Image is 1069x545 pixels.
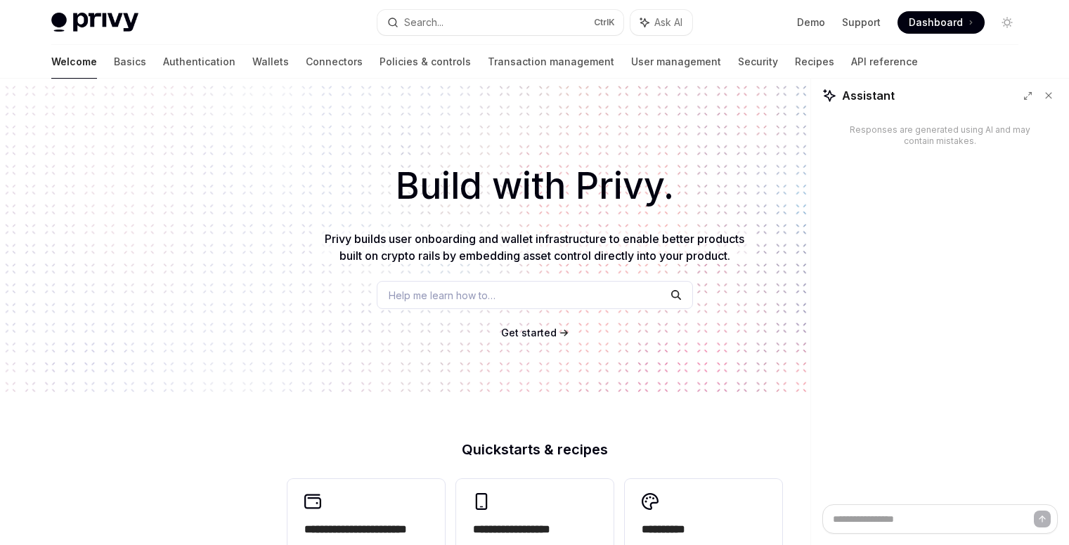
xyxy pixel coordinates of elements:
button: Toggle dark mode [996,11,1018,34]
span: Assistant [842,87,895,104]
button: Ask AI [630,10,692,35]
a: Authentication [163,45,235,79]
a: Support [842,15,881,29]
a: Get started [501,326,557,340]
span: Help me learn how to… [389,288,495,303]
a: Transaction management [488,45,614,79]
a: Dashboard [898,11,985,34]
img: light logo [51,13,138,32]
div: Search... [404,14,443,31]
span: Dashboard [909,15,963,29]
a: Recipes [795,45,834,79]
div: Responses are generated using AI and may contain mistakes. [845,124,1035,147]
h2: Quickstarts & recipes [287,442,782,457]
a: Policies & controls [380,45,471,79]
span: Privy builds user onboarding and wallet infrastructure to enable better products built on crypto ... [325,232,744,263]
a: Security [738,45,778,79]
a: API reference [851,45,918,79]
a: Welcome [51,45,97,79]
a: Demo [797,15,825,29]
a: Wallets [252,45,289,79]
span: Ask AI [654,15,682,29]
span: Get started [501,327,557,339]
a: User management [631,45,721,79]
span: Ctrl K [594,17,615,28]
a: Basics [114,45,146,79]
button: Send message [1034,511,1051,527]
button: Search...CtrlK [377,10,623,35]
a: Connectors [306,45,363,79]
h1: Build with Privy. [22,159,1047,214]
